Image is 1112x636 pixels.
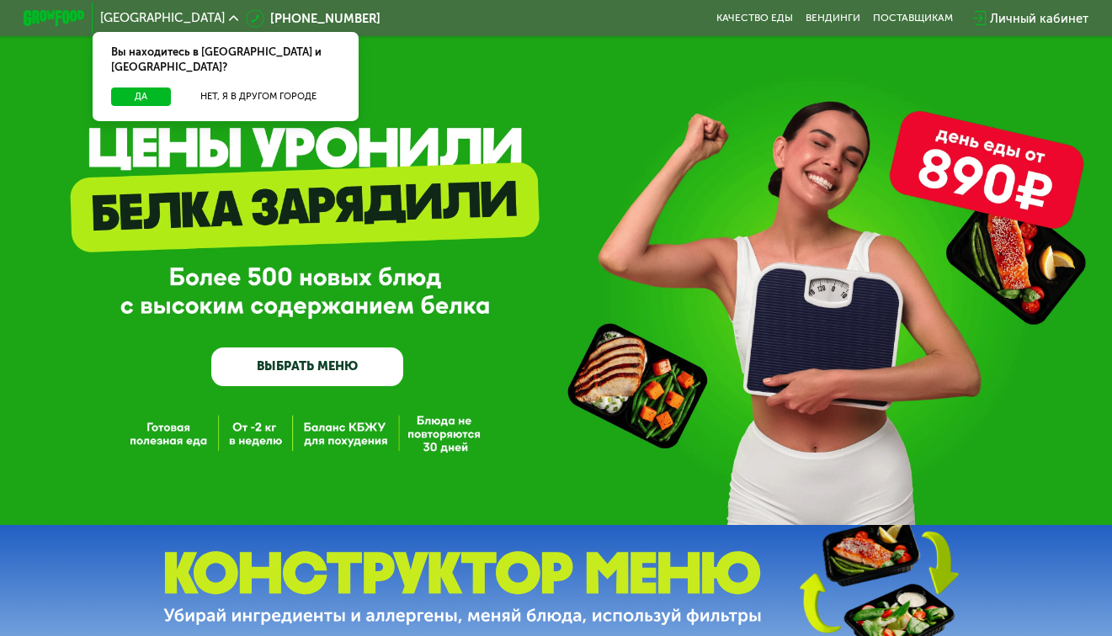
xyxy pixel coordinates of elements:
button: Да [111,87,171,106]
div: поставщикам [873,12,953,24]
a: ВЫБРАТЬ МЕНЮ [211,347,403,386]
span: [GEOGRAPHIC_DATA] [100,12,225,24]
a: Вендинги [806,12,860,24]
button: Нет, я в другом городе [177,87,339,106]
a: Качество еды [716,12,793,24]
a: [PHONE_NUMBER] [246,9,380,28]
div: Вы находитесь в [GEOGRAPHIC_DATA] и [GEOGRAPHIC_DATA]? [93,32,359,87]
div: Личный кабинет [990,9,1088,28]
